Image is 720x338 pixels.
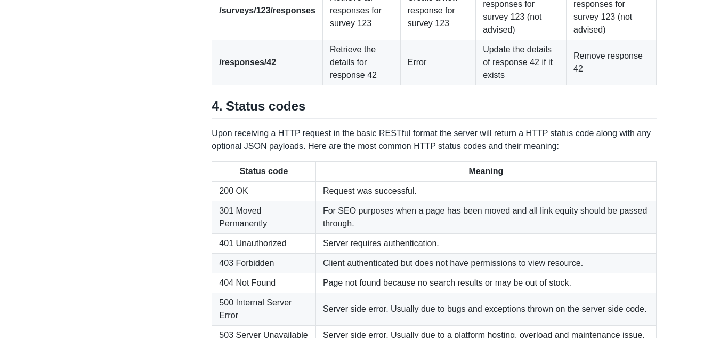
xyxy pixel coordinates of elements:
[219,58,276,67] strong: /responses/42
[315,293,656,326] td: Server side error. Usually due to bugs and exceptions thrown on the server side code.
[212,273,316,293] td: 404 Not Found
[400,40,475,85] td: Error
[212,98,656,119] h2: 4. Status codes
[315,162,656,182] th: Meaning
[212,201,316,234] td: 301 Moved Permanently
[212,127,656,153] p: Upon receiving a HTTP request in the basic RESTful format the server will return a HTTP status co...
[212,162,316,182] th: Status code
[212,293,316,326] td: 500 Internal Server Error
[315,182,656,201] td: Request was successful.
[315,254,656,273] td: Client authenticated but does not have permissions to view resource.
[476,40,567,85] td: Update the details of response 42 if it exists
[219,6,315,15] strong: /surveys/123/responses
[212,234,316,254] td: 401 Unauthorized
[566,40,656,85] td: Remove response 42
[315,234,656,254] td: Server requires authentication.
[322,40,400,85] td: Retrieve the details for response 42
[212,182,316,201] td: 200 OK
[212,254,316,273] td: 403 Forbidden
[315,273,656,293] td: Page not found because no search results or may be out of stock.
[315,201,656,234] td: For SEO purposes when a page has been moved and all link equity should be passed through.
